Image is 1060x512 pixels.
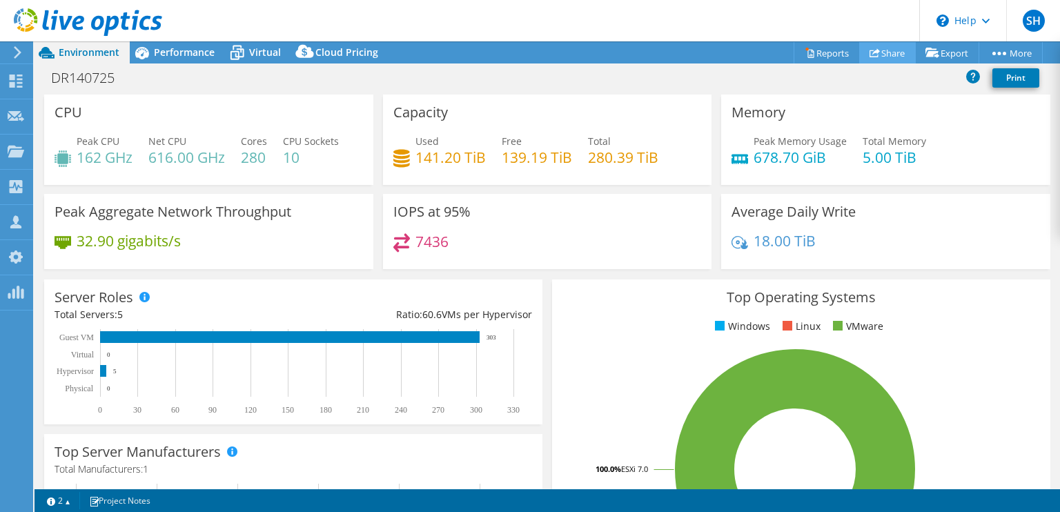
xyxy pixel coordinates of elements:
div: Ratio: VMs per Hypervisor [293,307,532,322]
text: 180 [320,405,332,415]
span: Peak CPU [77,135,119,148]
text: 5 [113,368,117,375]
a: 2 [37,492,80,509]
text: Physical [65,384,93,393]
li: Linux [779,319,821,334]
h3: Peak Aggregate Network Throughput [55,204,291,219]
span: Cloud Pricing [315,46,378,59]
h4: 678.70 GiB [754,150,847,165]
tspan: 100.0% [596,464,621,474]
text: 150 [282,405,294,415]
h4: 162 GHz [77,150,132,165]
text: 60 [171,405,179,415]
span: SH [1023,10,1045,32]
span: Performance [154,46,215,59]
span: Environment [59,46,119,59]
h3: Top Server Manufacturers [55,444,221,460]
a: More [979,42,1043,63]
text: Virtual [71,350,95,360]
h3: Server Roles [55,290,133,305]
span: Total Memory [863,135,926,148]
span: 5 [117,308,123,321]
text: 0 [107,385,110,392]
h4: 10 [283,150,339,165]
h4: 280 [241,150,267,165]
h4: 18.00 TiB [754,233,816,248]
h3: Average Daily Write [732,204,856,219]
a: Share [859,42,916,63]
span: 1 [143,462,148,475]
a: Export [915,42,979,63]
li: Windows [711,319,770,334]
span: Peak Memory Usage [754,135,847,148]
span: Virtual [249,46,281,59]
h3: Capacity [393,105,448,120]
div: Total Servers: [55,307,293,322]
h3: Top Operating Systems [562,290,1040,305]
text: 120 [244,405,257,415]
span: Total [588,135,611,148]
text: Hypervisor [57,366,94,376]
a: Reports [794,42,860,63]
li: VMware [830,319,883,334]
text: 240 [395,405,407,415]
span: CPU Sockets [283,135,339,148]
a: Project Notes [79,492,160,509]
h4: 5.00 TiB [863,150,926,165]
text: 0 [107,351,110,358]
text: 90 [208,405,217,415]
h4: 141.20 TiB [415,150,486,165]
text: Guest VM [59,333,94,342]
a: Print [992,68,1039,88]
span: Cores [241,135,267,148]
span: Net CPU [148,135,186,148]
text: 30 [133,405,141,415]
h4: 139.19 TiB [502,150,572,165]
h4: Total Manufacturers: [55,462,532,477]
h1: DR140725 [45,70,136,86]
h4: 616.00 GHz [148,150,225,165]
span: 60.6 [422,308,442,321]
text: 270 [432,405,444,415]
h4: 280.39 TiB [588,150,658,165]
h3: Memory [732,105,785,120]
h3: CPU [55,105,82,120]
text: 303 [487,334,496,341]
span: Used [415,135,439,148]
h3: IOPS at 95% [393,204,471,219]
tspan: ESXi 7.0 [621,464,648,474]
text: 210 [357,405,369,415]
svg: \n [936,14,949,27]
text: 300 [470,405,482,415]
span: Free [502,135,522,148]
h4: 32.90 gigabits/s [77,233,181,248]
h4: 7436 [415,234,449,249]
text: 0 [98,405,102,415]
text: 330 [507,405,520,415]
